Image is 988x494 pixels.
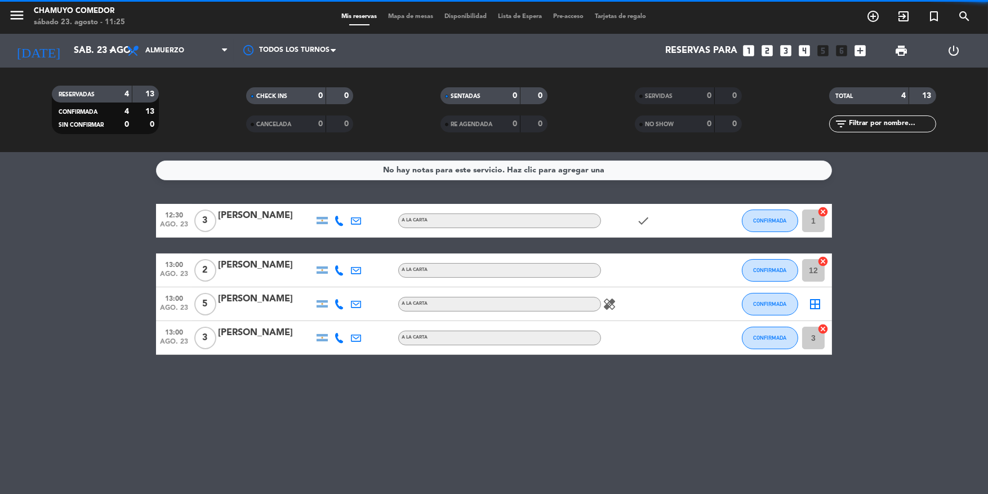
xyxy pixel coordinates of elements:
i: cancel [817,323,829,335]
span: CONFIRMADA [754,217,787,224]
i: cancel [817,206,829,217]
span: 3 [194,327,216,349]
input: Filtrar por nombre... [848,118,936,130]
span: A LA CARTA [402,335,428,340]
strong: 0 [513,120,517,128]
span: ago. 23 [160,270,188,283]
span: Mis reservas [336,14,383,20]
span: ago. 23 [160,304,188,317]
div: [PERSON_NAME] [218,326,314,340]
span: print [894,44,908,57]
button: CONFIRMADA [742,327,798,349]
span: CONFIRMADA [754,301,787,307]
span: 13:00 [160,257,188,270]
span: 13:00 [160,325,188,338]
i: exit_to_app [897,10,910,23]
div: [PERSON_NAME] [218,208,314,223]
i: power_settings_new [947,44,960,57]
strong: 0 [344,92,351,100]
span: Lista de Espera [493,14,548,20]
span: Reservas para [665,46,737,56]
span: NO SHOW [645,122,674,127]
button: CONFIRMADA [742,259,798,282]
strong: 0 [150,121,157,128]
span: Pre-acceso [548,14,590,20]
i: add_circle_outline [866,10,880,23]
span: ago. 23 [160,338,188,351]
strong: 0 [732,92,739,100]
span: A LA CARTA [402,301,428,306]
span: SENTADAS [451,94,480,99]
button: CONFIRMADA [742,210,798,232]
i: check [637,214,650,228]
i: looks_one [741,43,756,58]
span: ago. 23 [160,221,188,234]
strong: 4 [124,90,129,98]
span: CONFIRMADA [59,109,97,115]
strong: 0 [318,120,323,128]
span: A LA CARTA [402,218,428,222]
strong: 0 [513,92,517,100]
strong: 0 [124,121,129,128]
span: Tarjetas de regalo [590,14,652,20]
strong: 13 [145,90,157,98]
div: Chamuyo Comedor [34,6,125,17]
strong: 0 [707,120,711,128]
span: 5 [194,293,216,315]
span: 3 [194,210,216,232]
strong: 4 [901,92,906,100]
div: LOG OUT [928,34,980,68]
i: menu [8,7,25,24]
strong: 13 [922,92,933,100]
span: RE AGENDADA [451,122,492,127]
span: TOTAL [836,94,853,99]
span: Disponibilidad [439,14,493,20]
button: menu [8,7,25,28]
span: A LA CARTA [402,268,428,272]
div: [PERSON_NAME] [218,258,314,273]
span: 13:00 [160,291,188,304]
strong: 0 [538,120,545,128]
span: 12:30 [160,208,188,221]
span: CANCELADA [256,122,291,127]
span: Almuerzo [145,47,184,55]
i: cancel [817,256,829,267]
i: looks_4 [797,43,812,58]
strong: 0 [344,120,351,128]
i: turned_in_not [927,10,941,23]
i: add_box [853,43,867,58]
button: CONFIRMADA [742,293,798,315]
span: CONFIRMADA [754,335,787,341]
i: looks_3 [778,43,793,58]
i: border_all [808,297,822,311]
strong: 0 [538,92,545,100]
i: looks_5 [816,43,830,58]
i: healing [603,297,616,311]
span: CONFIRMADA [754,267,787,273]
div: No hay notas para este servicio. Haz clic para agregar una [384,164,605,177]
span: SIN CONFIRMAR [59,122,104,128]
div: [PERSON_NAME] [218,292,314,306]
i: [DATE] [8,38,68,63]
i: arrow_drop_down [105,44,118,57]
i: search [958,10,971,23]
i: looks_6 [834,43,849,58]
strong: 0 [732,120,739,128]
strong: 0 [318,92,323,100]
strong: 4 [124,108,129,115]
span: Mapa de mesas [383,14,439,20]
span: 2 [194,259,216,282]
strong: 0 [707,92,711,100]
span: CHECK INS [256,94,287,99]
i: filter_list [835,117,848,131]
span: SERVIDAS [645,94,673,99]
i: looks_two [760,43,775,58]
span: RESERVADAS [59,92,95,97]
strong: 13 [145,108,157,115]
div: sábado 23. agosto - 11:25 [34,17,125,28]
